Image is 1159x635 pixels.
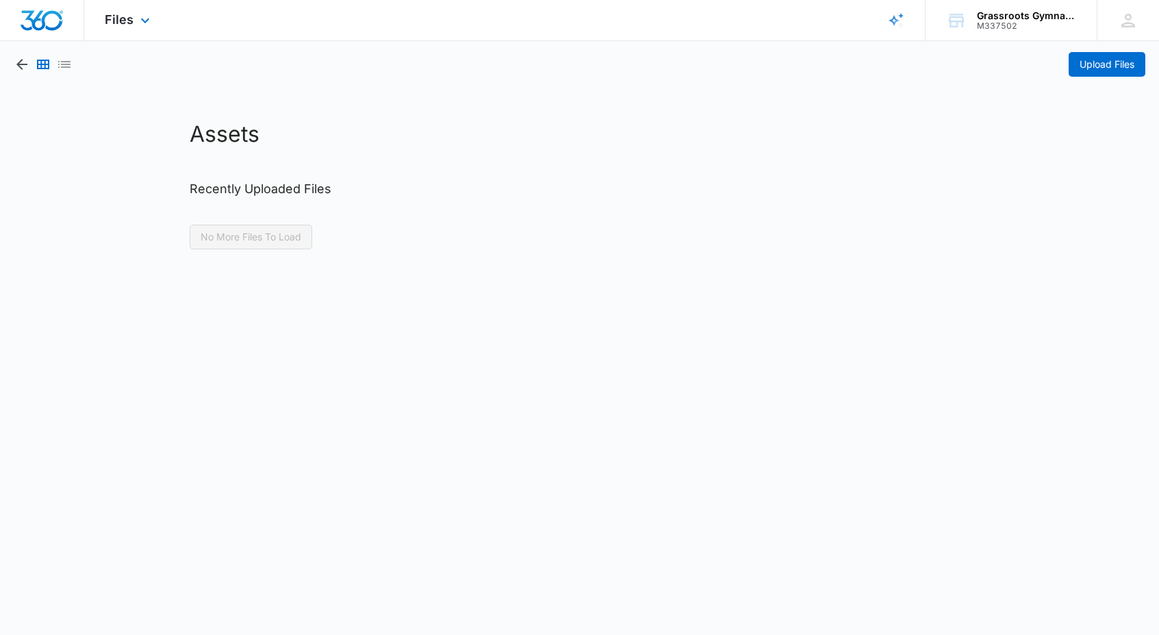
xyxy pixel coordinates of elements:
[1069,52,1145,77] button: Upload Files
[1080,57,1134,72] span: Upload Files
[190,179,970,198] h2: Recently Uploaded Files
[977,21,1077,31] div: account id
[35,56,51,73] button: Grid View
[190,225,312,249] button: No More Files To Load
[56,56,73,73] button: List View
[105,12,133,27] span: Files
[190,118,970,151] h1: Assets
[977,10,1077,21] div: account name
